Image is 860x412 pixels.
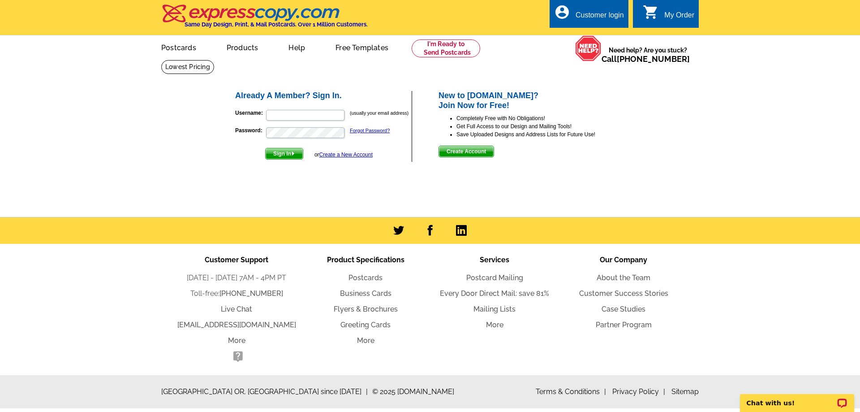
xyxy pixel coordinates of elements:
[597,273,650,282] a: About the Team
[212,36,273,57] a: Products
[439,146,494,157] button: Create Account
[350,128,390,133] a: Forgot Password?
[161,11,368,28] a: Same Day Design, Print, & Mail Postcards. Over 1 Million Customers.
[456,122,626,130] li: Get Full Access to our Design and Mailing Tools!
[612,387,665,396] a: Privacy Policy
[600,256,647,264] span: Our Company
[147,36,211,57] a: Postcards
[334,305,398,313] a: Flyers & Brochures
[321,36,403,57] a: Free Templates
[357,336,374,345] a: More
[734,384,860,412] iframe: LiveChat chat widget
[602,305,645,313] a: Case Studies
[440,289,549,298] a: Every Door Direct Mail: save 81%
[671,387,699,396] a: Sitemap
[536,387,606,396] a: Terms & Conditions
[340,289,391,298] a: Business Cards
[235,91,411,101] h2: Already A Member? Sign In.
[575,35,602,61] img: help
[473,305,516,313] a: Mailing Lists
[228,336,245,345] a: More
[177,321,296,329] a: [EMAIL_ADDRESS][DOMAIN_NAME]
[185,21,368,28] h4: Same Day Design, Print, & Mail Postcards. Over 1 Million Customers.
[643,10,694,21] a: shopping_cart My Order
[235,126,265,134] label: Password:
[221,305,252,313] a: Live Chat
[274,36,319,57] a: Help
[617,54,690,64] a: [PHONE_NUMBER]
[372,386,454,397] span: © 2025 [DOMAIN_NAME]
[205,256,268,264] span: Customer Support
[576,11,624,24] div: Customer login
[602,46,694,64] span: Need help? Are you stuck?
[456,130,626,139] li: Save Uploaded Designs and Address Lists for Future Use!
[319,152,373,158] a: Create a New Account
[265,148,303,160] button: Sign In
[340,321,391,329] a: Greeting Cards
[161,386,368,397] span: [GEOGRAPHIC_DATA] OR, [GEOGRAPHIC_DATA] since [DATE]
[350,110,408,116] small: (usually your email address)
[266,148,303,159] span: Sign In
[172,288,301,299] li: Toll-free:
[327,256,404,264] span: Product Specifications
[602,54,690,64] span: Call
[596,321,652,329] a: Partner Program
[480,256,509,264] span: Services
[291,152,295,156] img: button-next-arrow-white.png
[643,4,659,20] i: shopping_cart
[466,273,523,282] a: Postcard Mailing
[348,273,383,282] a: Postcards
[314,151,373,159] div: or
[664,11,694,24] div: My Order
[172,273,301,283] li: [DATE] - [DATE] 7AM - 4PM PT
[235,109,265,117] label: Username:
[486,321,503,329] a: More
[439,91,626,110] h2: New to [DOMAIN_NAME]? Join Now for Free!
[554,4,570,20] i: account_circle
[456,114,626,122] li: Completely Free with No Obligations!
[554,10,624,21] a: account_circle Customer login
[219,289,283,298] a: [PHONE_NUMBER]
[579,289,668,298] a: Customer Success Stories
